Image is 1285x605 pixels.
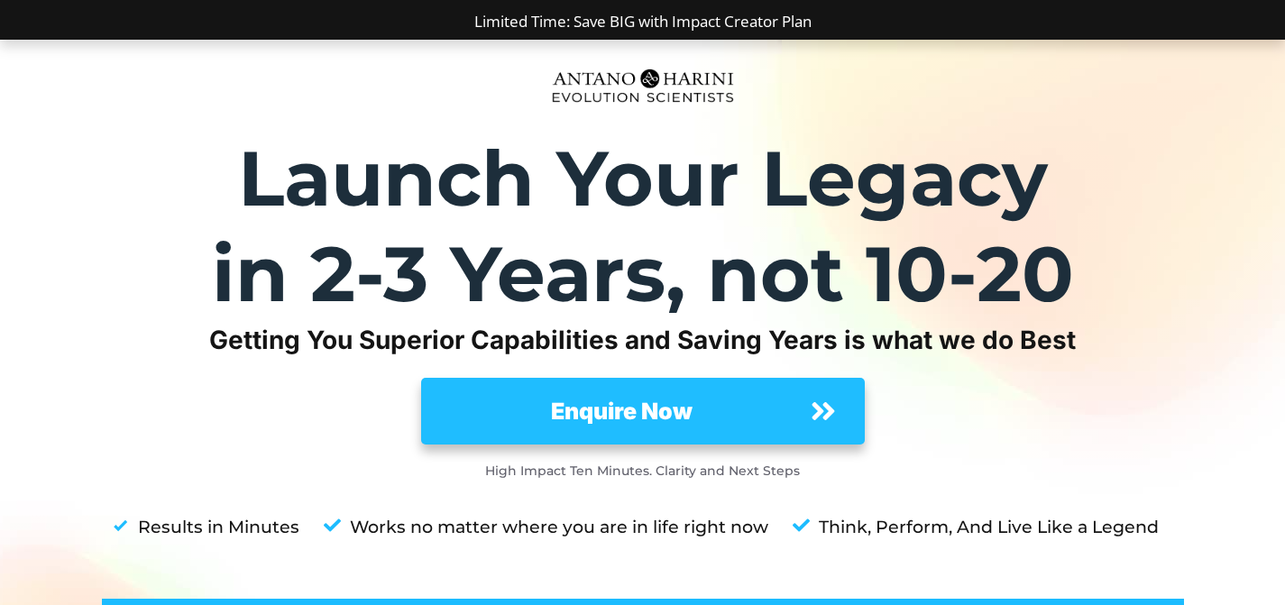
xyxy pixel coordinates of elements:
strong: Works no matter where you are in life right now [350,517,768,537]
img: Evolution-Scientist (2) [544,59,742,113]
a: Enquire Now [421,378,865,445]
strong: Getting You Superior Capabilities and Saving Years is what we do Best [209,325,1076,355]
strong: Launch Your Legacy [238,132,1048,225]
strong: Results in Minutes [138,517,299,537]
a: Limited Time: Save BIG with Impact Creator Plan [474,11,812,32]
strong: High Impact Ten Minutes. Clarity and Next Steps [485,463,800,479]
strong: Enquire Now [551,398,693,425]
strong: Think, Perform, And Live Like a Legend [819,517,1159,537]
strong: in 2-3 Years, not 10-20 [212,227,1074,320]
